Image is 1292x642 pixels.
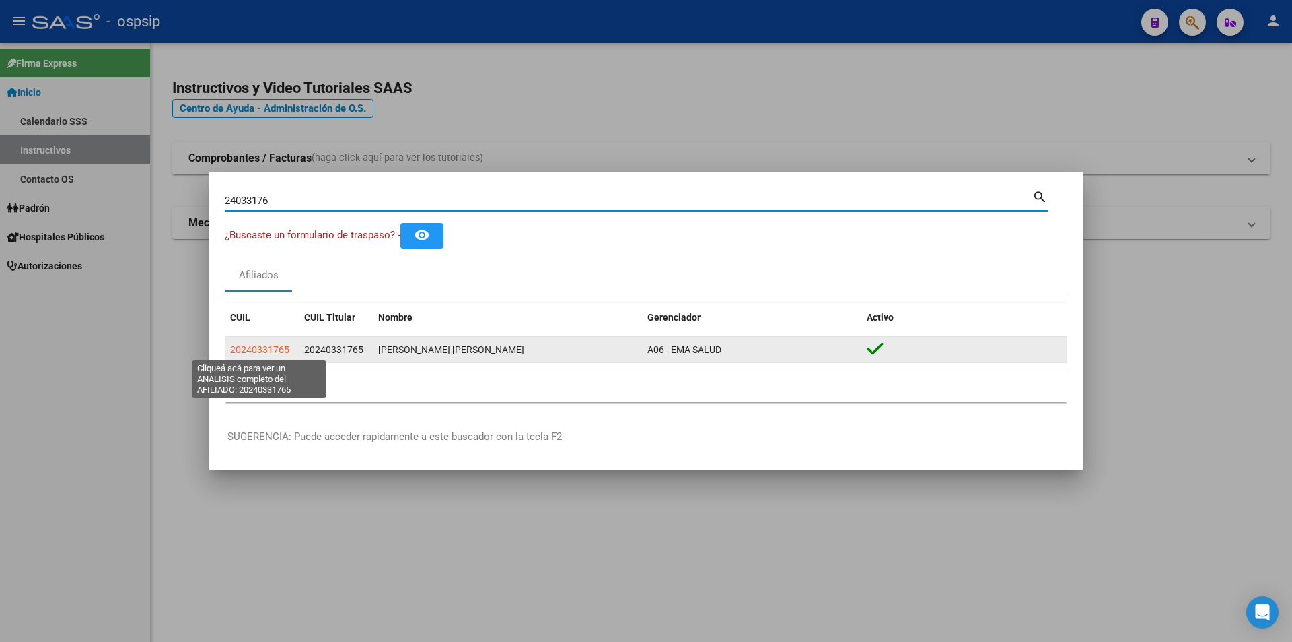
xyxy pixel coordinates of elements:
[647,344,721,355] span: A06 - EMA SALUD
[642,303,861,332] datatable-header-cell: Gerenciador
[230,344,289,355] span: 20240331765
[647,312,701,323] span: Gerenciador
[1032,188,1048,204] mat-icon: search
[861,303,1067,332] datatable-header-cell: Activo
[373,303,642,332] datatable-header-cell: Nombre
[225,368,1067,402] div: 1 total
[304,312,355,323] span: CUIL Titular
[299,303,373,332] datatable-header-cell: CUIL Titular
[414,227,430,243] mat-icon: remove_red_eye
[378,312,412,323] span: Nombre
[225,229,400,241] span: ¿Buscaste un formulario de traspaso? -
[225,429,1067,445] p: -SUGERENCIA: Puede acceder rapidamente a este buscador con la tecla F2-
[225,303,299,332] datatable-header-cell: CUIL
[378,342,637,358] div: [PERSON_NAME] [PERSON_NAME]
[304,344,363,355] span: 20240331765
[239,267,279,283] div: Afiliados
[1246,596,1279,629] div: Open Intercom Messenger
[230,312,250,323] span: CUIL
[867,312,894,323] span: Activo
